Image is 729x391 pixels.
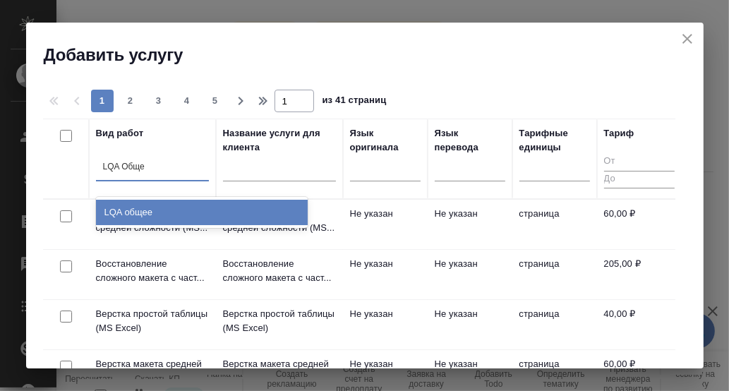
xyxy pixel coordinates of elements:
td: 40,00 ₽ [597,300,682,349]
div: Название услуги для клиента [223,126,336,155]
button: close [677,28,698,49]
div: Язык оригинала [350,126,421,155]
button: 3 [147,90,170,112]
p: Верстка простой таблицы (MS Excel) [96,307,209,335]
button: 4 [176,90,198,112]
td: Не указан [343,200,428,249]
span: из 41 страниц [323,92,387,112]
div: Вид работ [96,126,144,140]
td: Не указан [428,250,512,299]
div: Тариф [604,126,634,140]
input: До [604,171,675,188]
td: Не указан [428,200,512,249]
td: Не указан [343,250,428,299]
button: 2 [119,90,142,112]
td: страница [512,250,597,299]
td: Не указан [428,300,512,349]
div: LQA общее [96,200,308,225]
span: 4 [176,94,198,108]
span: 5 [204,94,227,108]
input: От [604,153,675,171]
td: страница [512,300,597,349]
div: Язык перевода [435,126,505,155]
p: Верстка макета средней сложности (MS ... [223,357,336,385]
span: 2 [119,94,142,108]
h2: Добавить услугу [44,44,704,66]
td: 205,00 ₽ [597,250,682,299]
td: 60,00 ₽ [597,200,682,249]
button: 5 [204,90,227,112]
p: Верстка макета средней сложности (MS ... [96,357,209,385]
span: 3 [147,94,170,108]
td: Не указан [343,300,428,349]
p: Верстка простой таблицы (MS Excel) [223,307,336,335]
td: страница [512,200,597,249]
p: Восстановление сложного макета с част... [96,257,209,285]
div: Тарифные единицы [519,126,590,155]
p: Восстановление сложного макета с част... [223,257,336,285]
